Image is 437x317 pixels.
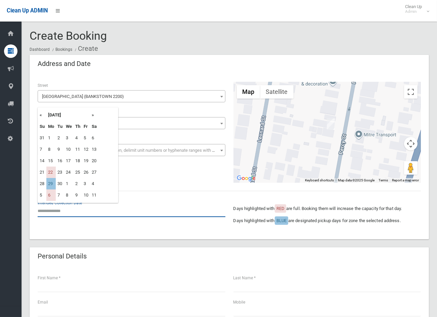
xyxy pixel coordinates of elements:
span: 41 [38,117,225,129]
td: 13 [90,144,98,155]
a: Dashboard [30,47,50,52]
span: Clean Up ADMIN [7,7,48,14]
td: 8 [64,189,74,201]
button: Drag Pegman onto the map to open Street View [404,161,418,175]
button: Keyboard shortcuts [305,178,334,183]
td: 20 [90,155,98,167]
td: 29 [46,178,56,189]
td: 10 [82,189,90,201]
td: 30 [56,178,64,189]
td: 6 [90,132,98,144]
td: 18 [74,155,82,167]
header: Personal Details [30,250,95,263]
td: 1 [64,178,74,189]
td: 31 [38,132,46,144]
td: 14 [38,155,46,167]
td: 17 [64,155,74,167]
button: Toggle fullscreen view [404,85,418,99]
td: 23 [56,167,64,178]
td: 28 [38,178,46,189]
td: 9 [74,189,82,201]
td: 11 [90,189,98,201]
span: Create Booking [30,29,107,42]
div: 41 Percy Street, BANKSTOWN NSW 2200 [327,118,335,130]
th: Tu [56,121,64,132]
th: Fr [82,121,90,132]
p: Days highlighted with are full. Booking them will increase the capacity for that day. [233,205,421,213]
span: BLUE [276,218,287,223]
td: 7 [38,144,46,155]
p: Days highlighted with are designated pickup days for zone the selected address. [233,217,421,225]
td: 8 [46,144,56,155]
td: 19 [82,155,90,167]
button: Show street map [237,85,260,99]
span: Clean Up [402,4,429,14]
td: 2 [56,132,64,144]
span: RED [276,206,285,211]
a: Bookings [55,47,72,52]
button: Map camera controls [404,137,418,150]
td: 26 [82,167,90,178]
td: 25 [74,167,82,178]
td: 22 [46,167,56,178]
td: 3 [64,132,74,144]
header: Address and Date [30,57,99,70]
td: 5 [38,189,46,201]
th: Mo [46,121,56,132]
td: 21 [38,167,46,178]
td: 2 [74,178,82,189]
td: 5 [82,132,90,144]
td: 15 [46,155,56,167]
th: » [90,109,98,121]
th: Sa [90,121,98,132]
td: 16 [56,155,64,167]
td: 9 [56,144,64,155]
small: Admin [405,9,422,14]
span: Select the unit number from the dropdown, delimit unit numbers or hyphenate ranges with a comma [42,148,230,153]
th: Th [74,121,82,132]
td: 27 [90,167,98,178]
th: We [64,121,74,132]
td: 4 [74,132,82,144]
td: 3 [82,178,90,189]
span: Percy Street (BANKSTOWN 2200) [39,92,224,101]
td: 12 [82,144,90,155]
li: Create [73,42,98,55]
img: Google [235,174,257,183]
td: 11 [74,144,82,155]
button: Show satellite imagery [260,85,294,99]
td: 10 [64,144,74,155]
td: 1 [46,132,56,144]
td: 7 [56,189,64,201]
span: Percy Street (BANKSTOWN 2200) [38,90,225,102]
th: [DATE] [46,109,90,121]
a: Open this area in Google Maps (opens a new window) [235,174,257,183]
td: 4 [90,178,98,189]
td: 6 [46,189,56,201]
span: 41 [39,119,224,128]
span: Map data ©2025 Google [338,178,375,182]
th: « [38,109,46,121]
a: Report a map error [392,178,419,182]
th: Su [38,121,46,132]
a: Terms (opens in new tab) [379,178,388,182]
td: 24 [64,167,74,178]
